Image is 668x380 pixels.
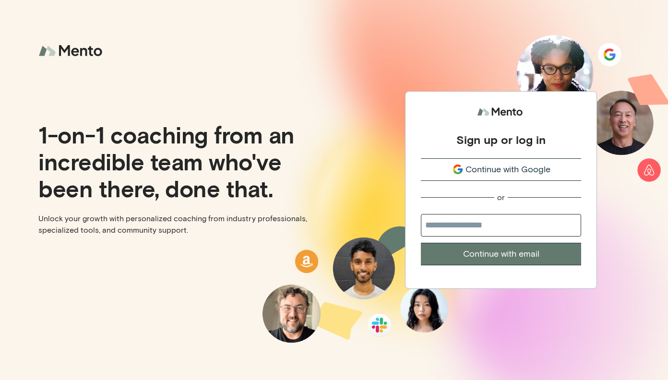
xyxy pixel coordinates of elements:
div: or [497,192,505,202]
button: Continue with email [421,243,581,265]
p: Unlock your growth with personalized coaching from industry professionals, specialized tools, and... [38,213,326,236]
img: logo [38,38,106,64]
button: Continue with Google [421,158,581,181]
span: Continue with Google [465,163,550,176]
div: Sign up or log in [456,132,546,147]
p: 1-on-1 coaching from an incredible team who've been there, done that. [38,121,326,202]
img: logo.svg [477,103,525,121]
